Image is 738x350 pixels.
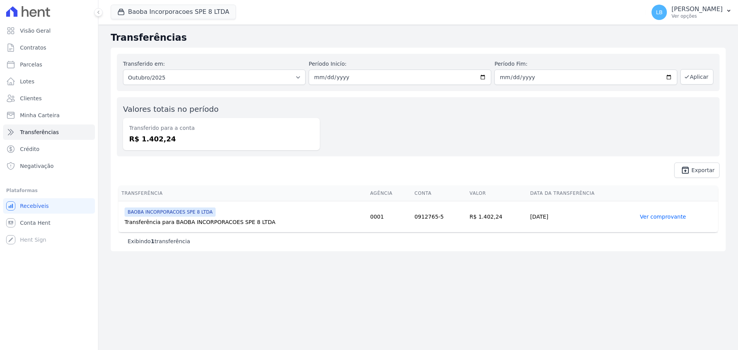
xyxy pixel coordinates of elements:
td: R$ 1.402,24 [467,201,527,232]
span: Recebíveis [20,202,49,210]
button: Aplicar [680,69,713,85]
th: Valor [467,186,527,201]
a: Recebíveis [3,198,95,214]
label: Transferido em: [123,61,165,67]
button: LB [PERSON_NAME] Ver opções [645,2,738,23]
a: Parcelas [3,57,95,72]
b: 1 [151,238,155,244]
i: unarchive [681,166,690,175]
div: Transferência para BAOBA INCORPORACOES SPE 8 LTDA [125,218,364,226]
th: Agência [367,186,411,201]
a: Ver comprovante [640,214,686,220]
span: Negativação [20,162,54,170]
label: Período Fim: [494,60,677,68]
th: Data da Transferência [527,186,637,201]
div: Plataformas [6,186,92,195]
a: Crédito [3,141,95,157]
a: unarchive Exportar [674,163,720,178]
p: Ver opções [672,13,723,19]
th: Transferência [118,186,367,201]
td: 0001 [367,201,411,232]
span: LB [656,10,662,15]
h2: Transferências [111,31,726,45]
dt: Transferido para a conta [129,124,314,132]
span: Transferências [20,128,59,136]
span: Visão Geral [20,27,51,35]
button: Baoba Incorporacoes SPE 8 LTDA [111,5,236,19]
th: Conta [411,186,466,201]
a: Lotes [3,74,95,89]
a: Contratos [3,40,95,55]
span: Minha Carteira [20,111,60,119]
dd: R$ 1.402,24 [129,134,314,144]
span: BAOBA INCORPORACOES SPE 8 LTDA [125,207,216,217]
p: Exibindo transferência [128,237,190,245]
label: Valores totais no período [123,105,219,114]
a: Visão Geral [3,23,95,38]
span: Contratos [20,44,46,51]
td: 0912765-5 [411,201,466,232]
span: Clientes [20,95,42,102]
p: [PERSON_NAME] [672,5,723,13]
a: Clientes [3,91,95,106]
span: Lotes [20,78,35,85]
td: [DATE] [527,201,637,232]
span: Exportar [691,168,715,173]
span: Conta Hent [20,219,50,227]
span: Crédito [20,145,40,153]
a: Transferências [3,124,95,140]
a: Negativação [3,158,95,174]
span: Parcelas [20,61,42,68]
a: Conta Hent [3,215,95,231]
a: Minha Carteira [3,108,95,123]
label: Período Inicío: [309,60,491,68]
